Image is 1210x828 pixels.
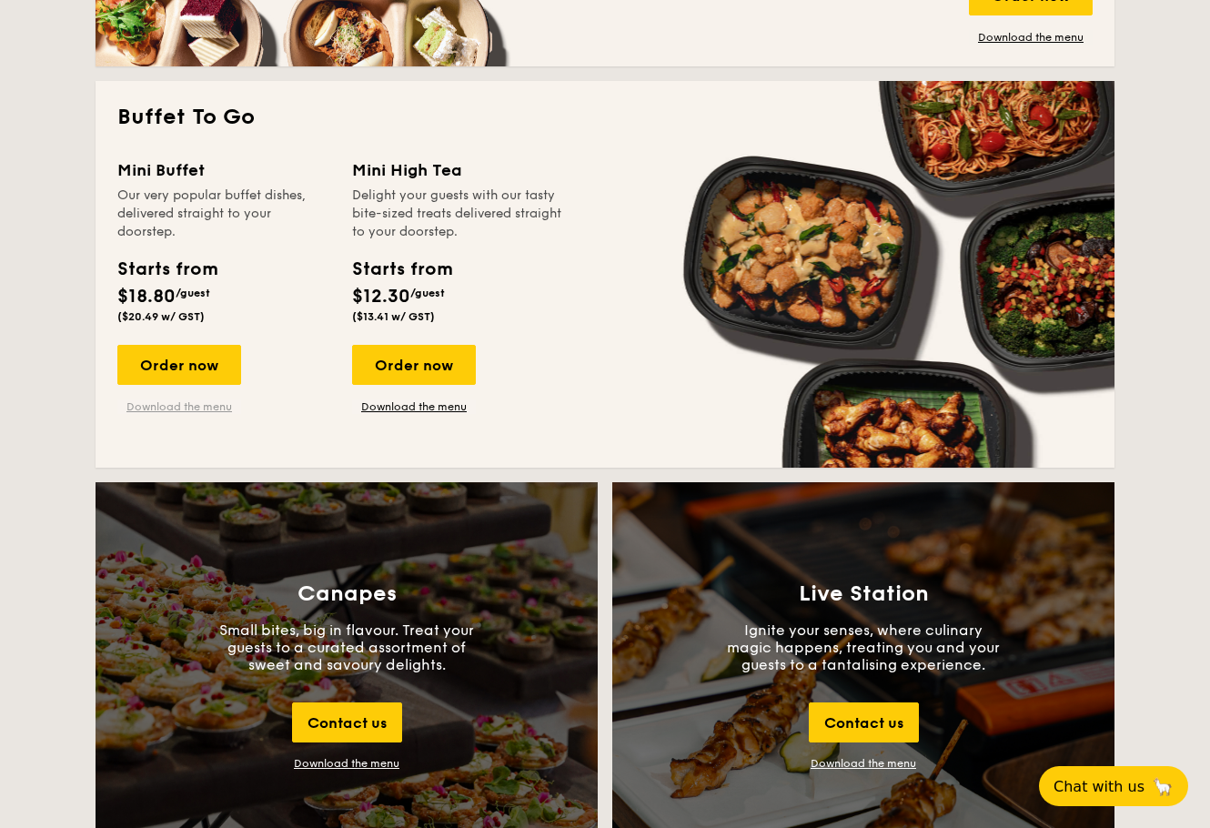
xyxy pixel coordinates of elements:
a: Download the menu [117,399,241,414]
div: Order now [117,345,241,385]
span: /guest [410,287,445,299]
h2: Buffet To Go [117,103,1093,132]
span: /guest [176,287,210,299]
span: ($20.49 w/ GST) [117,310,205,323]
a: Download the menu [352,399,476,414]
a: Download the menu [969,30,1093,45]
h3: Live Station [799,581,929,607]
div: Mini High Tea [352,157,565,183]
div: Mini Buffet [117,157,330,183]
span: $18.80 [117,286,176,308]
div: Download the menu [294,757,399,770]
button: Chat with us🦙 [1039,766,1188,806]
div: Delight your guests with our tasty bite-sized treats delivered straight to your doorstep. [352,187,565,241]
div: Starts from [117,256,217,283]
p: Ignite your senses, where culinary magic happens, treating you and your guests to a tantalising e... [727,621,1000,673]
p: Small bites, big in flavour. Treat your guests to a curated assortment of sweet and savoury delig... [210,621,483,673]
span: ($13.41 w/ GST) [352,310,435,323]
span: Chat with us [1054,778,1144,795]
div: Our very popular buffet dishes, delivered straight to your doorstep. [117,187,330,241]
span: 🦙 [1152,776,1174,797]
a: Download the menu [811,757,916,770]
h3: Canapes [297,581,397,607]
span: $12.30 [352,286,410,308]
div: Contact us [292,702,402,742]
div: Contact us [809,702,919,742]
div: Order now [352,345,476,385]
div: Starts from [352,256,451,283]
